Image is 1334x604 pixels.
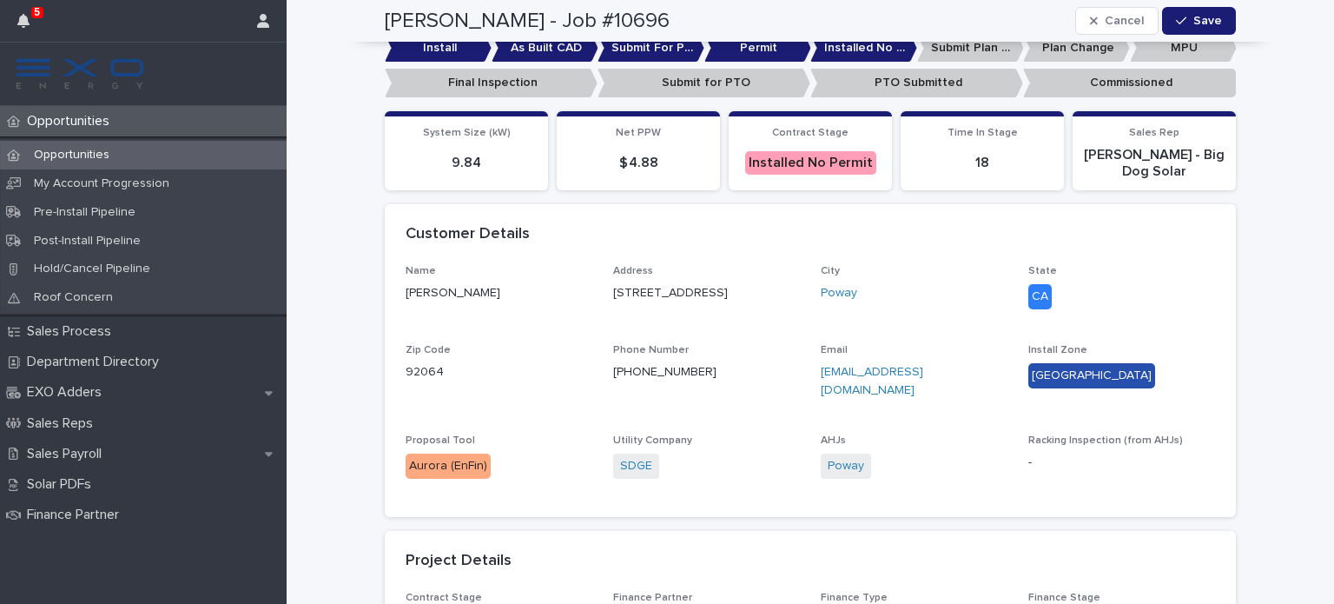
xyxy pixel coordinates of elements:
p: PTO Submitted [810,69,1023,97]
p: Post-Install Pipeline [20,234,155,249]
p: Final Inspection [385,69,598,97]
span: Finance Type [821,593,888,603]
p: [STREET_ADDRESS] [613,284,728,302]
p: As Built CAD [492,34,598,63]
p: Pre-Install Pipeline [20,205,149,220]
p: [PERSON_NAME] - Big Dog Solar [1083,147,1225,180]
span: Proposal Tool [406,435,475,446]
span: Address [613,266,653,276]
p: My Account Progression [20,176,183,191]
p: Hold/Cancel Pipeline [20,262,164,276]
span: Phone Number [613,345,689,355]
a: SDGE [620,457,652,475]
span: City [821,266,840,276]
p: Department Directory [20,354,173,370]
p: Roof Concern [20,290,127,305]
p: Opportunities [20,113,123,129]
p: Submit For Permit [598,34,704,63]
p: 5 [34,6,40,18]
p: Submit for PTO [598,69,810,97]
span: Contract Stage [772,128,849,138]
span: Name [406,266,436,276]
span: Zip Code [406,345,451,355]
span: Sales Rep [1129,128,1179,138]
span: System Size (kW) [423,128,511,138]
span: Net PPW [616,128,661,138]
span: Time In Stage [948,128,1018,138]
h2: [PERSON_NAME] - Job #10696 [385,9,670,34]
button: Save [1162,7,1236,35]
span: AHJs [821,435,846,446]
a: [PHONE_NUMBER] [613,366,717,378]
div: CA [1028,284,1052,309]
p: 9.84 [395,155,538,171]
span: Email [821,345,848,355]
p: 18 [911,155,1053,171]
span: Finance Stage [1028,593,1100,603]
span: Install Zone [1028,345,1087,355]
p: Install [385,34,492,63]
div: 5 [17,10,40,42]
span: State [1028,266,1057,276]
h2: Customer Details [406,225,530,244]
span: Utility Company [613,435,692,446]
p: Solar PDFs [20,476,105,493]
p: Installed No Permit [810,34,917,63]
p: EXO Adders [20,384,116,401]
a: [EMAIL_ADDRESS][DOMAIN_NAME] [821,366,923,396]
span: Save [1193,15,1222,27]
p: Plan Change [1023,34,1130,63]
span: Finance Partner [613,593,692,603]
div: Aurora (EnFin) [406,454,491,479]
p: Sales Process [20,323,125,340]
p: Commissioned [1023,69,1236,97]
span: Racking Inspection (from AHJs) [1028,435,1183,446]
img: FKS5r6ZBThi8E5hshIGi [14,56,146,91]
p: - [1028,454,1215,472]
p: Sales Reps [20,415,107,432]
p: Permit [704,34,811,63]
p: MPU [1130,34,1237,63]
div: [GEOGRAPHIC_DATA] [1028,363,1155,388]
p: Finance Partner [20,507,133,523]
p: $ 4.88 [567,155,710,171]
h2: Project Details [406,552,512,571]
p: Sales Payroll [20,446,116,462]
span: Cancel [1105,15,1144,27]
p: [PERSON_NAME] [406,284,592,302]
p: Opportunities [20,148,123,163]
a: Poway [821,284,857,302]
div: Installed No Permit [745,151,876,175]
button: Cancel [1075,7,1159,35]
p: 92064 [406,363,592,382]
p: Submit Plan Change [917,34,1024,63]
span: Contract Stage [406,593,482,603]
a: Poway [828,457,864,475]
